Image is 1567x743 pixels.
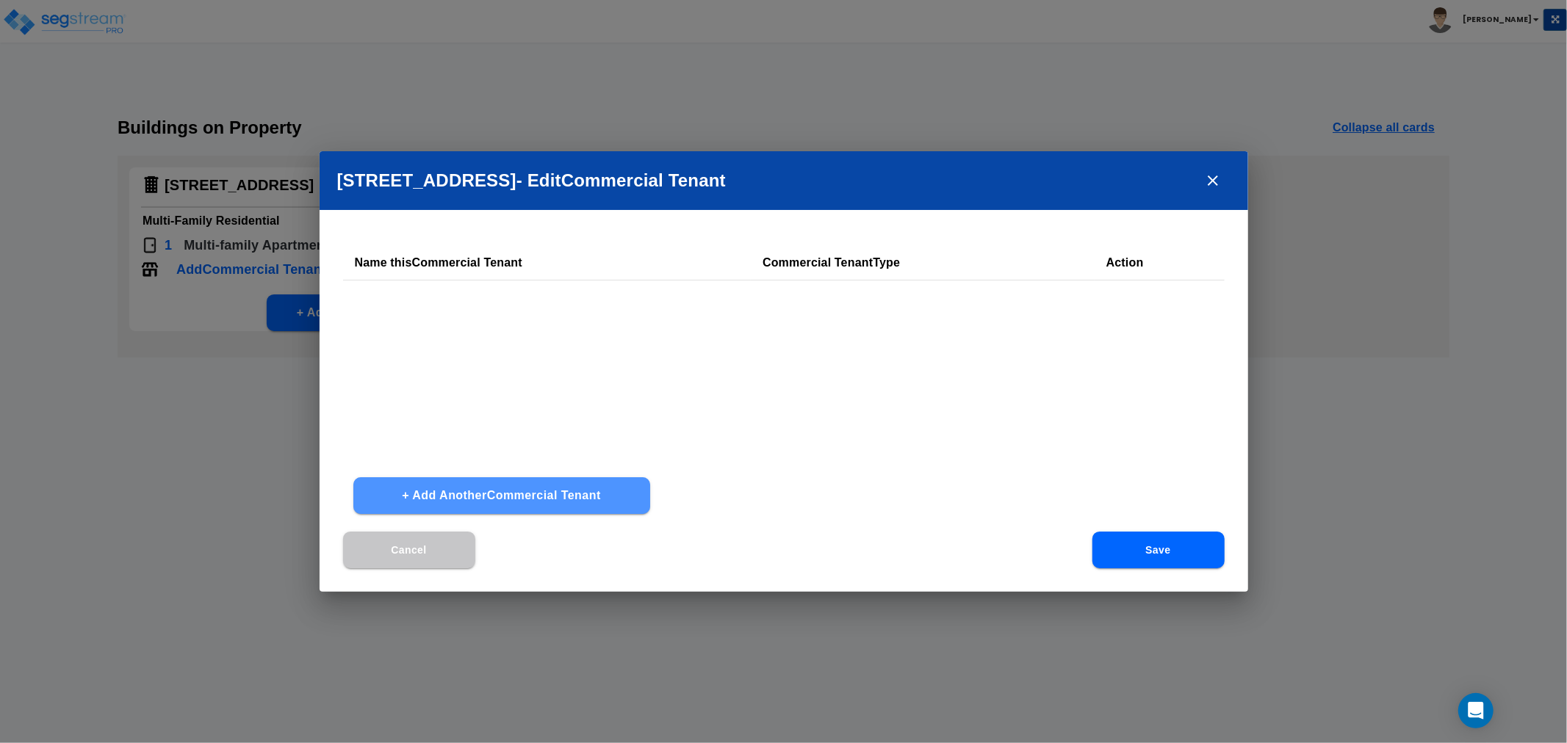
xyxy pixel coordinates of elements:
[353,477,650,514] button: + Add AnotherCommercial Tenant
[1458,693,1494,728] div: Open Intercom Messenger
[751,245,1095,280] th: Commercial Tenant Type
[343,532,475,568] button: Cancel
[1092,532,1225,568] button: Save
[320,151,1248,210] h2: [STREET_ADDRESS] - Edit Commercial Tenant
[343,245,752,280] th: Name this Commercial Tenant
[1095,245,1225,280] th: Action
[1195,163,1231,198] button: close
